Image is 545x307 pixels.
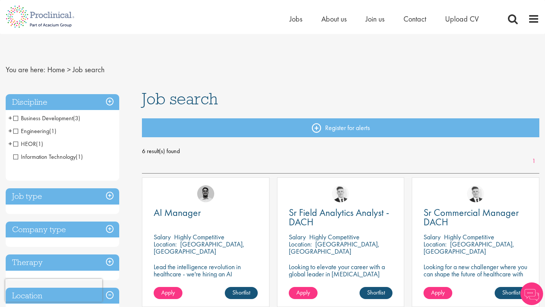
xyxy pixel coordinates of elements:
img: Nicolas Daniel [467,185,484,202]
span: Job search [142,88,218,109]
span: HEOR [13,140,43,148]
img: Nicolas Daniel [332,185,349,202]
p: [GEOGRAPHIC_DATA], [GEOGRAPHIC_DATA] [289,240,380,256]
span: Information Technology [13,153,76,161]
span: Business Development [13,114,73,122]
img: Timothy Deschamps [197,185,214,202]
p: Highly Competitive [174,233,224,241]
a: Apply [289,287,318,299]
p: Lead the intelligence revolution in healthcare - we're hiring an AI Manager to transform patient ... [154,263,258,292]
span: Location: [289,240,312,248]
p: Looking to elevate your career with a global leader in [MEDICAL_DATA] care? Join a pioneering med... [289,263,393,299]
a: 1 [528,157,539,166]
a: Sr Commercial Manager DACH [424,208,528,227]
span: Information Technology [13,153,83,161]
span: Sr Field Analytics Analyst - DACH [289,206,389,228]
h3: Discipline [6,94,119,110]
span: Salary [289,233,306,241]
a: Sr Field Analytics Analyst - DACH [289,208,393,227]
span: (3) [73,114,80,122]
span: Job search [73,65,104,74]
span: Location: [424,240,447,248]
span: Engineering [13,127,56,135]
span: 6 result(s) found [142,146,539,157]
a: Apply [424,287,452,299]
span: You are here: [6,65,45,74]
img: Chatbot [520,282,543,305]
a: Shortlist [495,287,528,299]
h3: Therapy [6,254,119,271]
span: Apply [296,288,310,296]
a: Jobs [290,14,302,24]
a: Join us [366,14,385,24]
span: Apply [161,288,175,296]
span: HEOR [13,140,36,148]
p: [GEOGRAPHIC_DATA], [GEOGRAPHIC_DATA] [424,240,514,256]
h3: Company type [6,222,119,238]
a: Contact [403,14,426,24]
span: Sr Commercial Manager DACH [424,206,519,228]
span: > [67,65,71,74]
p: [GEOGRAPHIC_DATA], [GEOGRAPHIC_DATA] [154,240,244,256]
a: AI Manager [154,208,258,217]
span: Location: [154,240,177,248]
a: Upload CV [445,14,479,24]
span: AI Manager [154,206,201,219]
p: Highly Competitive [309,233,360,241]
span: Apply [431,288,445,296]
a: breadcrumb link [47,65,65,74]
a: Apply [154,287,182,299]
span: Business Development [13,114,80,122]
iframe: reCAPTCHA [5,279,102,302]
span: + [8,112,12,124]
a: Register for alerts [142,118,539,137]
span: (1) [49,127,56,135]
span: Salary [154,233,171,241]
p: Highly Competitive [444,233,494,241]
span: + [8,138,12,149]
a: About us [321,14,347,24]
p: Looking for a new challenger where you can shape the future of healthcare with your innovation? [424,263,528,285]
span: + [8,125,12,136]
span: Engineering [13,127,49,135]
span: Salary [424,233,441,241]
span: (1) [36,140,43,148]
a: Shortlist [225,287,258,299]
h3: Job type [6,188,119,205]
a: Shortlist [360,287,392,299]
span: (1) [76,153,83,161]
